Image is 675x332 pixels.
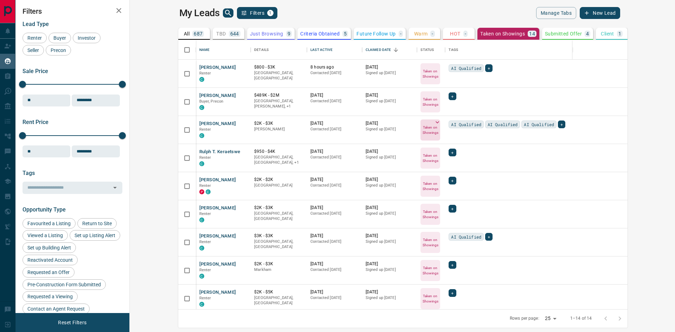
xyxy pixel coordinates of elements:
div: condos.ca [199,133,204,138]
p: Future Follow Up [356,31,396,36]
p: Taken on Showings [421,293,439,304]
p: [DATE] [310,205,359,211]
span: Buyer, Precon [199,99,224,104]
p: $2K - $3K [254,121,303,126]
p: Taken on Showings [421,69,439,79]
div: Requested a Viewing [22,291,78,302]
div: Seller [22,45,44,56]
p: Signed up [DATE] [366,70,414,76]
span: Renter [199,155,211,160]
button: Open [110,183,120,193]
div: Name [199,40,210,60]
div: Tags [445,40,665,60]
div: Requested an Offer [22,267,75,278]
p: Signed up [DATE] [366,211,414,216]
p: Just Browsing [250,31,283,36]
p: Signed up [DATE] [366,239,414,245]
span: Renter [199,183,211,188]
button: Manage Tabs [536,7,576,19]
div: Claimed Date [366,40,391,60]
p: - [432,31,433,36]
div: + [449,205,456,213]
span: Renter [199,211,211,216]
span: Renter [199,127,211,132]
p: - [400,31,401,36]
p: [DATE] [310,233,359,239]
p: Contacted [DATE] [310,295,359,301]
p: [DATE] [310,121,359,126]
span: + [488,65,490,72]
span: Opportunity Type [22,206,66,213]
button: [PERSON_NAME] [199,64,236,71]
span: Buyer [51,35,69,41]
p: 8 hours ago [310,64,359,70]
p: [PERSON_NAME] [254,126,303,132]
p: [GEOGRAPHIC_DATA], [GEOGRAPHIC_DATA] [254,70,303,81]
p: $2K - $2K [254,177,303,183]
div: Buyer [49,33,71,43]
p: $489K - $2M [254,92,303,98]
span: AI Qualified [451,65,481,72]
p: Taken on Showings [421,265,439,276]
p: Warm [414,31,428,36]
p: Contacted [DATE] [310,239,359,245]
span: Requested a Viewing [25,294,75,299]
span: Favourited a Listing [25,221,73,226]
p: Criteria Obtained [300,31,340,36]
span: Lead Type [22,21,49,27]
div: Pre-Construction Form Submitted [22,279,106,290]
div: condos.ca [199,302,204,307]
div: + [485,64,493,72]
p: Client [601,31,614,36]
p: 644 [230,31,239,36]
div: condos.ca [199,77,204,82]
p: Contacted [DATE] [310,211,359,216]
p: [DATE] [366,233,414,239]
p: [DATE] [366,261,414,267]
span: AI Qualified [488,121,518,128]
p: Signed up [DATE] [366,183,414,188]
div: Last Active [307,40,362,60]
span: + [451,93,454,100]
p: $800 - $3K [254,64,303,70]
span: Renter [199,240,211,244]
div: + [449,149,456,156]
p: HOT [450,31,460,36]
p: 1 [618,31,621,36]
h1: My Leads [179,7,220,19]
span: 1 [268,11,273,15]
div: Investor [73,33,101,43]
span: + [451,261,454,268]
span: AI Qualified [451,233,481,240]
p: 687 [194,31,202,36]
span: + [451,149,454,156]
p: Signed up [DATE] [366,126,414,132]
p: $3K - $3K [254,233,303,239]
span: Renter [199,296,211,300]
p: [DATE] [310,289,359,295]
span: Requested an Offer [25,269,72,275]
span: + [451,289,454,297]
p: Signed up [DATE] [366,155,414,160]
h2: Filters [22,7,122,15]
p: [DATE] [366,64,414,70]
div: Details [251,40,307,60]
p: $2K - $3K [254,261,303,267]
p: Taken on Showings [421,209,439,220]
p: [DATE] [310,149,359,155]
span: + [451,205,454,212]
p: TBD [216,31,226,36]
span: AI Qualified [451,121,481,128]
button: [PERSON_NAME] [199,205,236,211]
p: [DATE] [310,92,359,98]
div: condos.ca [199,161,204,166]
div: property.ca [199,189,204,194]
p: [DATE] [310,261,359,267]
p: Toronto [254,155,303,165]
p: [DATE] [366,121,414,126]
button: Reset Filters [53,317,91,328]
p: Rows per page: [510,315,539,321]
span: Renter [25,35,44,41]
div: Precon [46,45,71,56]
p: [GEOGRAPHIC_DATA], [GEOGRAPHIC_DATA] [254,211,303,222]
